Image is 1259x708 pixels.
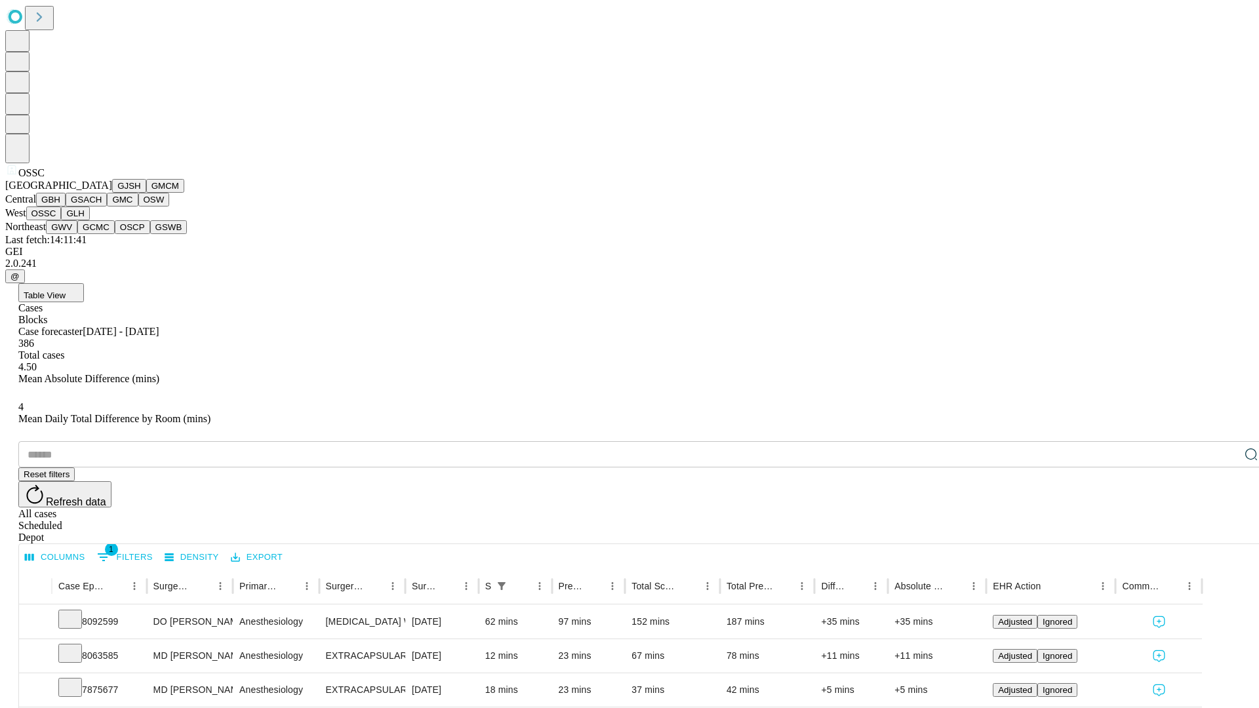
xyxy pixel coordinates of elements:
span: Refresh data [46,496,106,507]
button: Sort [946,577,965,595]
button: Ignored [1037,615,1077,629]
div: [DATE] [412,605,472,639]
span: Ignored [1043,685,1072,695]
div: 7875677 [58,673,140,707]
button: GWV [46,220,77,234]
span: Case forecaster [18,326,83,337]
span: [DATE] - [DATE] [83,326,159,337]
div: +11 mins [894,639,980,673]
button: Show filters [94,547,156,568]
span: @ [10,271,20,281]
button: GSACH [66,193,107,206]
div: MD [PERSON_NAME] [PERSON_NAME] Md [153,673,226,707]
button: Export [228,547,286,568]
button: Sort [1162,577,1180,595]
div: Difference [821,581,847,591]
button: Sort [774,577,793,595]
div: 8063585 [58,639,140,673]
button: OSCP [115,220,150,234]
button: Expand [26,679,45,702]
div: Primary Service [239,581,277,591]
button: Expand [26,611,45,634]
span: West [5,207,26,218]
div: +11 mins [821,639,881,673]
span: Central [5,193,36,205]
button: GSWB [150,220,188,234]
button: Refresh data [18,481,111,507]
button: Select columns [22,547,89,568]
button: Menu [530,577,549,595]
span: Ignored [1043,617,1072,627]
button: Sort [680,577,698,595]
button: OSSC [26,206,62,220]
button: Menu [1180,577,1199,595]
div: Anesthesiology [239,605,312,639]
div: 12 mins [485,639,546,673]
span: Ignored [1043,651,1072,661]
span: Last fetch: 14:11:41 [5,234,87,245]
div: +35 mins [894,605,980,639]
span: 4.50 [18,361,37,372]
span: Reset filters [24,469,70,479]
button: GMCM [146,179,184,193]
div: EXTRACAPSULAR CATARACT REMOVAL WITH [MEDICAL_DATA] [326,673,399,707]
button: Sort [107,577,125,595]
button: Adjusted [993,615,1037,629]
button: GCMC [77,220,115,234]
button: @ [5,269,25,283]
button: Show filters [492,577,511,595]
div: Total Predicted Duration [727,581,774,591]
button: GBH [36,193,66,206]
button: Sort [512,577,530,595]
button: Sort [279,577,298,595]
div: 78 mins [727,639,809,673]
button: Ignored [1037,649,1077,663]
span: Table View [24,290,66,300]
button: Menu [793,577,811,595]
button: GMC [107,193,138,206]
button: Menu [698,577,717,595]
div: +5 mins [894,673,980,707]
div: 97 mins [559,605,619,639]
div: MD [PERSON_NAME] [PERSON_NAME] Md [153,639,226,673]
div: 18 mins [485,673,546,707]
button: OSW [138,193,170,206]
div: +35 mins [821,605,881,639]
div: EHR Action [993,581,1041,591]
div: 37 mins [631,673,713,707]
div: 67 mins [631,639,713,673]
button: Menu [211,577,230,595]
button: Menu [1094,577,1112,595]
div: 62 mins [485,605,546,639]
div: Absolute Difference [894,581,945,591]
button: Sort [1042,577,1060,595]
button: Reset filters [18,467,75,481]
div: +5 mins [821,673,881,707]
button: Expand [26,645,45,668]
span: Adjusted [998,617,1032,627]
span: 1 [105,543,118,556]
div: Predicted In Room Duration [559,581,584,591]
div: Scheduled In Room Duration [485,581,491,591]
div: EXTRACAPSULAR CATARACT REMOVAL WITH [MEDICAL_DATA] [326,639,399,673]
span: Mean Daily Total Difference by Room (mins) [18,413,210,424]
button: Sort [585,577,603,595]
button: Menu [603,577,622,595]
div: Anesthesiology [239,639,312,673]
span: 386 [18,338,34,349]
button: Table View [18,283,84,302]
div: Surgeon Name [153,581,191,591]
button: Sort [439,577,457,595]
div: Case Epic Id [58,581,106,591]
button: Sort [365,577,384,595]
span: Northeast [5,221,46,232]
div: 152 mins [631,605,713,639]
div: [DATE] [412,639,472,673]
div: 2.0.241 [5,258,1254,269]
div: [MEDICAL_DATA] WITH [MEDICAL_DATA] REPAIR [326,605,399,639]
button: Adjusted [993,649,1037,663]
span: Total cases [18,349,64,361]
button: Density [161,547,222,568]
button: Menu [965,577,983,595]
div: Total Scheduled Duration [631,581,679,591]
